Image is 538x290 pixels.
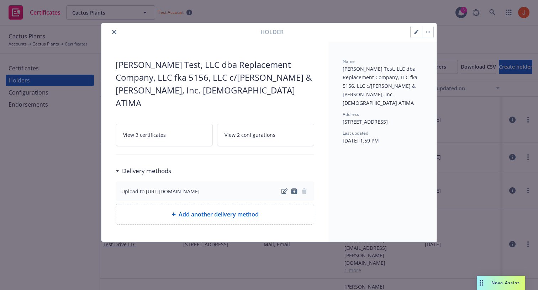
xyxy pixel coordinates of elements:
[491,280,519,286] span: Nova Assist
[123,131,166,139] span: View 3 certificates
[116,124,213,146] a: View 3 certificates
[343,58,355,64] span: Name
[300,187,308,195] span: remove
[343,111,359,117] span: Address
[116,204,314,225] div: Add another delivery method
[343,137,379,144] span: [DATE] 1:59 PM
[290,187,299,195] a: archive
[179,210,259,219] span: Add another delivery method
[122,166,171,176] h3: Delivery methods
[116,166,171,176] div: Delivery methods
[343,65,419,106] span: [PERSON_NAME] Test, LLC dba Replacement Company, LLC fka 5156, LLC c/[PERSON_NAME] & [PERSON_NAME...
[121,188,200,195] div: Upload to [URL][DOMAIN_NAME]
[343,130,368,136] span: Last updated
[343,118,388,125] span: [STREET_ADDRESS]
[477,276,486,290] div: Drag to move
[280,187,289,195] a: edit
[116,58,314,109] span: [PERSON_NAME] Test, LLC dba Replacement Company, LLC fka 5156, LLC c/[PERSON_NAME] & [PERSON_NAME...
[225,131,275,139] span: View 2 configurations
[217,124,314,146] a: View 2 configurations
[477,276,525,290] button: Nova Assist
